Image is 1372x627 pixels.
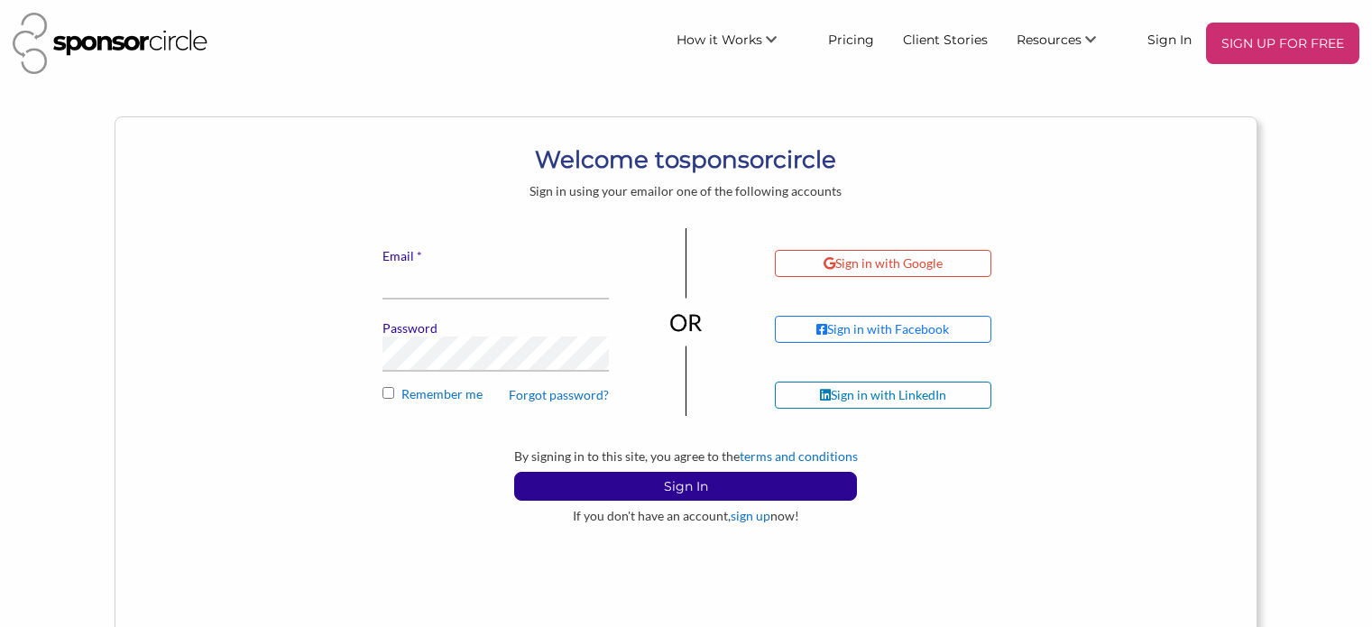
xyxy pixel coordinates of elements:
[1017,32,1082,48] span: Resources
[306,183,1067,199] div: Sign in using your email
[820,387,946,403] div: Sign in with LinkedIn
[889,23,1002,55] a: Client Stories
[775,250,1054,277] a: Sign in with Google
[306,143,1067,176] h1: Welcome to circle
[382,248,609,264] label: Email
[382,386,609,413] label: Remember me
[1133,23,1206,55] a: Sign In
[679,145,773,174] b: sponsor
[509,387,609,403] a: Forgot password?
[775,316,1054,343] a: Sign in with Facebook
[306,448,1067,524] div: By signing in to this site, you agree to the If you don't have an account, now!
[740,448,858,464] a: terms and conditions
[669,228,704,416] img: or-divider-vertical-04be836281eac2ff1e2d8b3dc99963adb0027f4cd6cf8dbd6b945673e6b3c68b.png
[382,387,394,399] input: Remember me
[13,13,207,74] img: Sponsor Circle Logo
[514,472,857,501] button: Sign In
[515,473,856,500] p: Sign In
[814,23,889,55] a: Pricing
[1002,23,1133,64] li: Resources
[731,508,770,523] a: sign up
[1213,30,1352,57] p: SIGN UP FOR FREE
[382,320,609,337] label: Password
[677,32,762,48] span: How it Works
[662,23,814,64] li: How it Works
[824,255,943,272] div: Sign in with Google
[661,183,842,198] span: or one of the following accounts
[775,382,1054,409] a: Sign in with LinkedIn
[816,321,949,337] div: Sign in with Facebook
